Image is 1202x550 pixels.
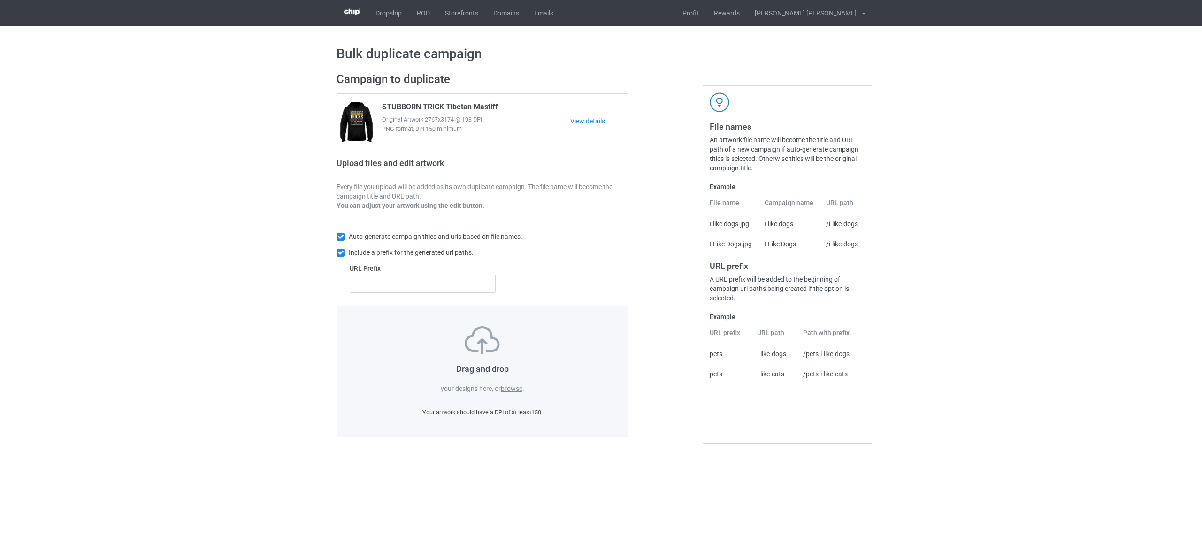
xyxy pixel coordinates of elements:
[821,214,865,234] td: /i-like-dogs
[422,409,543,416] span: Your artwork should have a DPI of at least 150 .
[382,115,570,124] span: Original Artwork 2767x3174 @ 198 DPI
[522,385,524,392] span: .
[710,312,865,321] label: Example
[747,1,857,25] div: [PERSON_NAME] [PERSON_NAME]
[337,46,865,62] h1: Bulk duplicate campaign
[710,328,752,344] th: URL prefix
[710,92,729,112] img: svg+xml;base64,PD94bWwgdmVyc2lvbj0iMS4wIiBlbmNvZGluZz0iVVRGLTgiPz4KPHN2ZyB3aWR0aD0iNDJweCIgaGVpZ2...
[759,234,821,254] td: I Like Dogs
[710,364,752,384] td: pets
[710,214,759,234] td: I like dogs.jpg
[337,72,628,87] h2: Campaign to duplicate
[501,385,522,392] label: browse
[759,214,821,234] td: I like dogs
[798,344,865,364] td: /pets-i-like-dogs
[752,364,798,384] td: i-like-cats
[752,328,798,344] th: URL path
[821,234,865,254] td: /i-like-dogs
[710,234,759,254] td: I Like Dogs.jpg
[710,198,759,214] th: File name
[465,326,500,354] img: svg+xml;base64,PD94bWwgdmVyc2lvbj0iMS4wIiBlbmNvZGluZz0iVVRGLTgiPz4KPHN2ZyB3aWR0aD0iNzVweCIgaGVpZ2...
[752,344,798,364] td: i-like-dogs
[349,249,474,256] span: Include a prefix for the generated url paths.
[441,385,501,392] span: your designs here, or
[710,344,752,364] td: pets
[821,198,865,214] th: URL path
[710,275,865,303] div: A URL prefix will be added to the beginning of campaign url paths being created if the option is ...
[710,182,865,191] label: Example
[337,182,628,201] p: Every file you upload will be added as its own duplicate campaign. The file name will become the ...
[710,260,865,271] h3: URL prefix
[349,233,522,240] span: Auto-generate campaign titles and urls based on file names.
[350,264,496,273] label: URL Prefix
[710,121,865,132] h3: File names
[357,363,608,374] h3: Drag and drop
[710,135,865,173] div: An artwork file name will become the title and URL path of a new campaign if auto-generate campai...
[344,8,360,15] img: 3d383065fc803cdd16c62507c020ddf8.png
[337,158,512,176] h2: Upload files and edit artwork
[382,124,570,134] span: PNG format, DPI 150 minimum
[570,116,628,126] a: View details
[337,202,484,209] b: You can adjust your artwork using the edit button.
[798,364,865,384] td: /pets-i-like-cats
[759,198,821,214] th: Campaign name
[382,102,498,115] span: STUBBORN TRICK Tibetan Mastiff
[798,328,865,344] th: Path with prefix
